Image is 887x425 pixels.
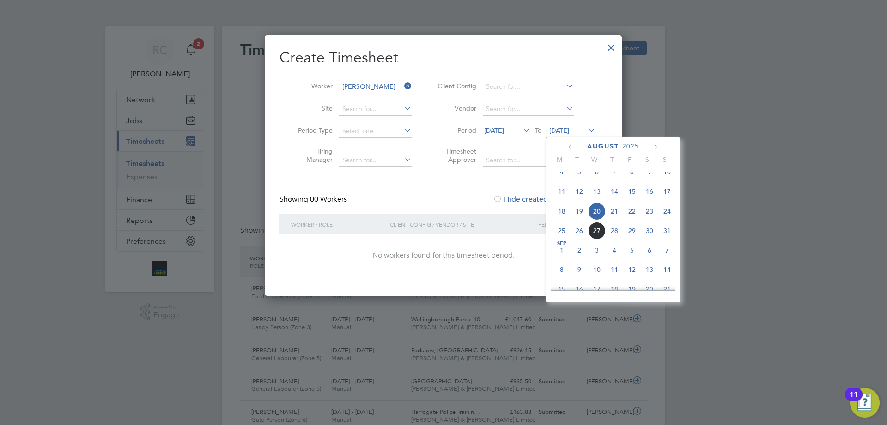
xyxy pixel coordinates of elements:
input: Search for... [339,103,412,116]
input: Search for... [339,154,412,167]
span: 10 [658,163,676,181]
input: Search for... [483,80,574,93]
span: 00 Workers [310,195,347,204]
span: S [638,155,656,164]
span: 20 [588,203,606,220]
span: 2025 [622,142,639,150]
label: Hiring Manager [291,147,333,164]
span: Sep [553,241,571,246]
span: W [586,155,603,164]
span: 25 [553,222,571,240]
input: Select one [339,125,412,138]
span: 3 [588,241,606,259]
span: T [603,155,621,164]
span: 19 [571,203,588,220]
span: 15 [553,280,571,298]
span: 17 [658,183,676,200]
span: F [621,155,638,164]
span: 15 [623,183,641,200]
span: 11 [553,183,571,200]
input: Search for... [483,103,574,116]
span: 26 [571,222,588,240]
span: 11 [606,261,623,278]
label: Worker [291,82,333,90]
label: Vendor [435,104,476,112]
input: Search for... [339,80,412,93]
span: 23 [641,203,658,220]
span: 13 [641,261,658,278]
span: 12 [623,261,641,278]
span: 7 [606,163,623,181]
span: 18 [553,203,571,220]
span: 6 [588,163,606,181]
span: 28 [606,222,623,240]
span: 21 [606,203,623,220]
div: Client Config / Vendor / Site [388,214,536,235]
span: 18 [606,280,623,298]
span: To [532,124,544,136]
h2: Create Timesheet [279,48,607,68]
span: 6 [641,241,658,259]
span: M [551,155,568,164]
span: 13 [588,183,606,200]
span: 9 [641,163,658,181]
span: 1 [553,241,571,259]
span: 8 [553,261,571,278]
span: 20 [641,280,658,298]
span: August [587,142,619,150]
span: 7 [658,241,676,259]
span: 30 [641,222,658,240]
span: 16 [641,183,658,200]
label: Period [435,126,476,135]
span: 9 [571,261,588,278]
span: 29 [623,222,641,240]
span: 5 [571,163,588,181]
label: Timesheet Approver [435,147,476,164]
span: 14 [606,183,623,200]
span: 31 [658,222,676,240]
input: Search for... [483,154,574,167]
span: 14 [658,261,676,278]
div: Period [536,214,598,235]
span: 22 [623,203,641,220]
span: 4 [553,163,571,181]
label: Site [291,104,333,112]
span: 16 [571,280,588,298]
span: 19 [623,280,641,298]
span: [DATE] [484,126,504,135]
span: 12 [571,183,588,200]
div: 11 [850,394,858,407]
button: Open Resource Center, 11 new notifications [850,388,880,418]
span: 8 [623,163,641,181]
span: S [656,155,674,164]
label: Hide created timesheets [493,195,587,204]
div: Worker / Role [289,214,388,235]
label: Client Config [435,82,476,90]
div: Showing [279,195,349,204]
label: Period Type [291,126,333,135]
span: T [568,155,586,164]
span: 17 [588,280,606,298]
span: 2 [571,241,588,259]
span: 5 [623,241,641,259]
span: 4 [606,241,623,259]
span: [DATE] [549,126,569,135]
span: 27 [588,222,606,240]
span: 10 [588,261,606,278]
div: No workers found for this timesheet period. [289,251,598,260]
span: 24 [658,203,676,220]
span: 21 [658,280,676,298]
